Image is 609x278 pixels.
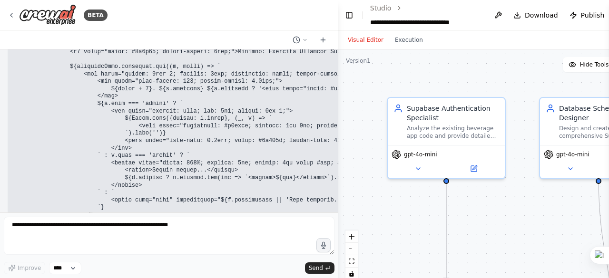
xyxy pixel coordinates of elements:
button: Switch to previous chat [289,34,312,46]
div: BETA [84,10,108,21]
img: Logo [19,4,76,26]
button: Hide left sidebar [344,9,354,22]
nav: breadcrumb [370,3,483,27]
span: gpt-4o-mini [404,151,437,158]
div: Supabase Authentication Specialist [407,104,499,123]
button: Send [305,262,334,274]
button: Publish [566,7,609,24]
button: Click to speak your automation idea [316,238,331,252]
button: Open in side panel [447,163,501,174]
span: Hide Tools [580,61,609,68]
button: Improve [4,262,45,274]
span: Publish [581,10,605,20]
button: Download [510,7,562,24]
button: zoom out [345,243,358,255]
span: Improve [18,264,41,272]
span: Send [309,264,323,272]
button: Visual Editor [342,34,389,46]
div: Supabase Authentication SpecialistAnalyze the existing beverage app code and provide detailed imp... [387,97,506,179]
span: Download [525,10,558,20]
button: Execution [389,34,429,46]
span: gpt-4o-mini [556,151,589,158]
div: Analyze the existing beverage app code and provide detailed implementation guidance for integrati... [407,125,499,140]
button: zoom in [345,230,358,243]
a: Studio [370,4,392,12]
button: Start a new chat [315,34,331,46]
div: Version 1 [346,57,371,65]
button: fit view [345,255,358,268]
